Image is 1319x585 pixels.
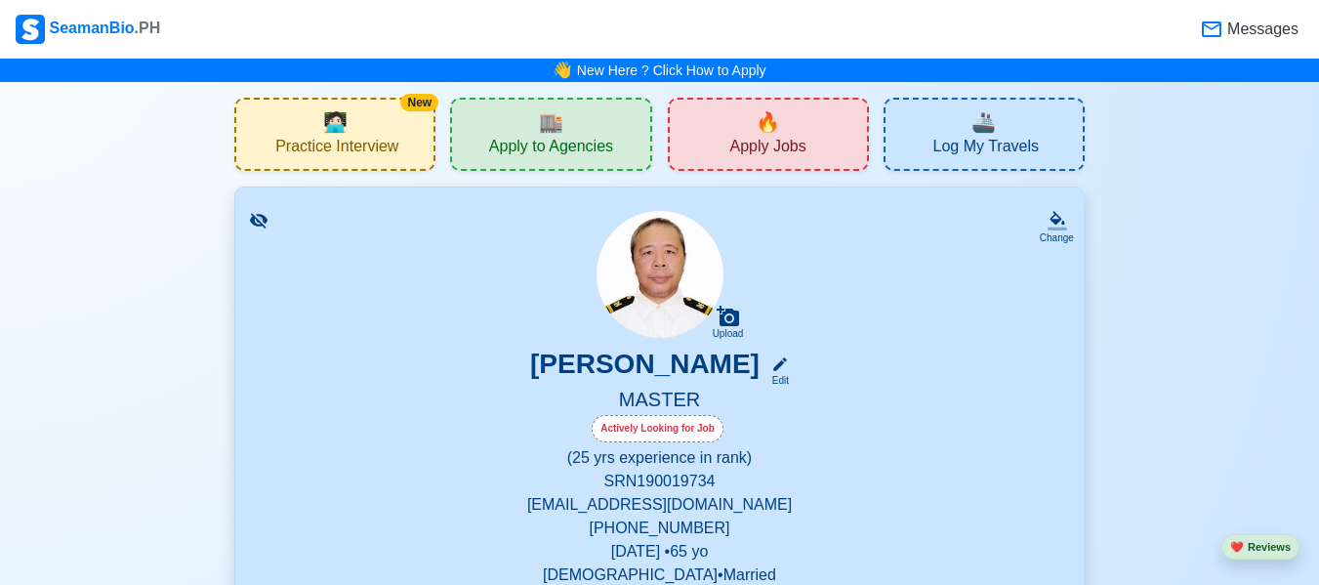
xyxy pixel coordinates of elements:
[135,20,161,36] span: .PH
[548,56,577,86] span: bell
[729,137,805,161] span: Apply Jobs
[971,107,996,137] span: travel
[577,63,766,78] a: New Here ? Click How to Apply
[1221,534,1299,561] button: heartReviews
[1230,541,1244,553] span: heart
[530,348,760,388] h3: [PERSON_NAME]
[756,107,780,137] span: new
[259,540,1060,564] p: [DATE] • 65 yo
[489,137,613,161] span: Apply to Agencies
[763,373,789,388] div: Edit
[259,493,1060,517] p: [EMAIL_ADDRESS][DOMAIN_NAME]
[713,328,744,340] div: Upload
[1040,230,1074,245] div: Change
[1223,18,1298,41] span: Messages
[259,388,1060,415] h5: MASTER
[259,470,1060,493] p: SRN 190019734
[275,137,398,161] span: Practice Interview
[933,137,1039,161] span: Log My Travels
[400,94,438,111] div: New
[539,107,563,137] span: agencies
[259,517,1060,540] p: [PHONE_NUMBER]
[323,107,348,137] span: interview
[259,446,1060,470] p: (25 yrs experience in rank)
[16,15,160,44] div: SeamanBio
[592,415,723,442] div: Actively Looking for Job
[16,15,45,44] img: Logo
